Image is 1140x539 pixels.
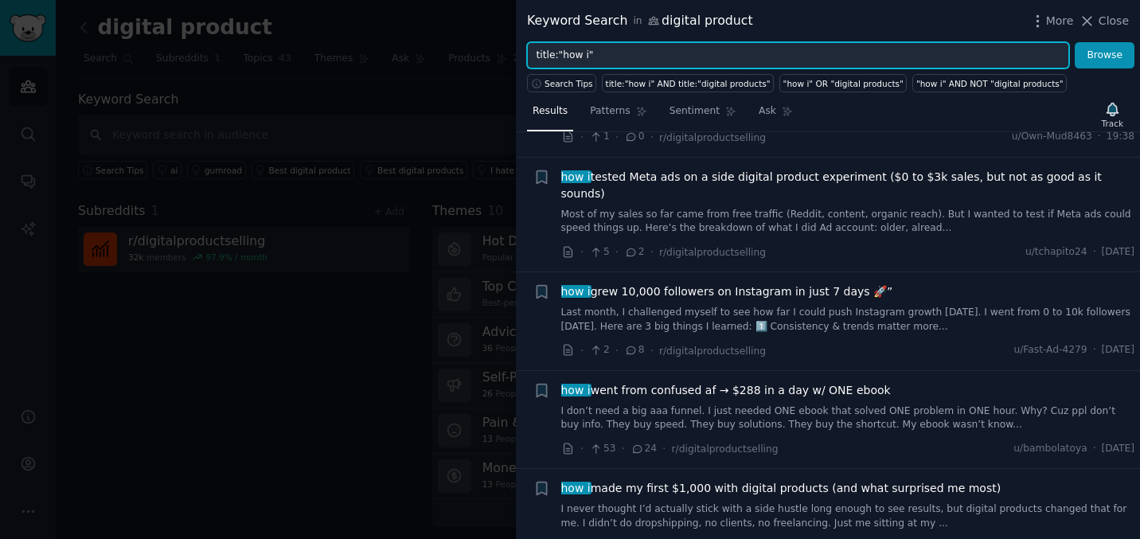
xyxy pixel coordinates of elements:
div: Keyword Search digital product [527,11,753,31]
div: Track [1102,118,1123,129]
button: Browse [1075,42,1134,69]
span: 8 [624,343,644,357]
div: "how i" AND NOT "digital products" [916,78,1064,89]
span: Patterns [590,104,630,119]
button: More [1029,13,1074,29]
span: r/digitalproductselling [659,346,766,357]
span: in [633,14,642,29]
a: Last month, I challenged myself to see how far I could push Instagram growth [DATE]. I went from ... [561,306,1135,334]
span: u/Own-Mud8463 [1012,130,1092,144]
span: 1 [589,130,609,144]
div: title:"how i" AND title:"digital products" [606,78,771,89]
span: · [650,342,654,359]
span: · [650,244,654,260]
a: I don’t need a big aaa funnel. I just needed ONE ebook that solved ONE problem in ONE hour. Why? ... [561,404,1135,432]
span: made my first $1,000 with digital products (and what surprised me most) [561,480,1001,497]
span: 2 [589,343,609,357]
span: Close [1099,13,1129,29]
a: how imade my first $1,000 with digital products (and what surprised me most) [561,480,1001,497]
span: · [580,129,584,146]
span: · [662,440,666,457]
span: u/bambolatoya [1013,442,1087,456]
span: 19:38 [1107,130,1134,144]
span: · [1098,130,1101,144]
a: "how i" AND NOT "digital products" [912,74,1067,92]
span: u/Fast-Ad-4279 [1013,343,1087,357]
a: how itested Meta ads on a side digital product experiment ($0 to $3k sales, but not as good as it... [561,169,1135,202]
a: Most of my sales so far came from free traffic (Reddit, content, organic reach). But I wanted to ... [561,208,1135,236]
span: went from confused af → $288 in a day w/ ONE ebook [561,382,891,399]
span: tested Meta ads on a side digital product experiment ($0 to $3k sales, but not as good as it sounds) [561,169,1135,202]
span: r/digitalproductselling [672,443,779,455]
span: · [622,440,625,457]
span: · [1093,442,1096,456]
span: grew 10,000 followers on Instagram in just 7 days 🚀” [561,283,893,300]
span: Sentiment [670,104,720,119]
a: Ask [753,99,798,131]
input: Try a keyword related to your business [527,42,1069,69]
span: · [1093,343,1096,357]
span: 5 [589,245,609,260]
a: Sentiment [664,99,742,131]
a: how iwent from confused af → $288 in a day w/ ONE ebook [561,382,891,399]
span: 2 [624,245,644,260]
span: Results [533,104,568,119]
button: Search Tips [527,74,596,92]
a: "how i" OR "digital products" [779,74,907,92]
button: Close [1079,13,1129,29]
button: Track [1096,98,1129,131]
span: u/tchapito24 [1025,245,1087,260]
span: · [615,342,619,359]
span: [DATE] [1102,343,1134,357]
span: Ask [759,104,776,119]
a: title:"how i" AND title:"digital products" [602,74,774,92]
span: r/digitalproductselling [659,132,766,143]
span: · [615,129,619,146]
span: · [650,129,654,146]
span: 53 [589,442,615,456]
span: · [580,244,584,260]
span: how i [560,482,592,494]
span: [DATE] [1102,245,1134,260]
a: I never thought I’d actually stick with a side hustle long enough to see results, but digital pro... [561,502,1135,530]
a: Patterns [584,99,652,131]
span: 0 [624,130,644,144]
span: 24 [631,442,657,456]
span: how i [560,285,592,298]
div: "how i" OR "digital products" [783,78,904,89]
span: how i [560,384,592,396]
span: · [580,342,584,359]
span: · [1093,245,1096,260]
a: Results [527,99,573,131]
span: r/digitalproductselling [659,247,766,258]
span: how i [560,170,592,183]
span: · [615,244,619,260]
span: More [1046,13,1074,29]
span: · [580,440,584,457]
a: how igrew 10,000 followers on Instagram in just 7 days 🚀” [561,283,893,300]
span: Search Tips [545,78,593,89]
span: [DATE] [1102,442,1134,456]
